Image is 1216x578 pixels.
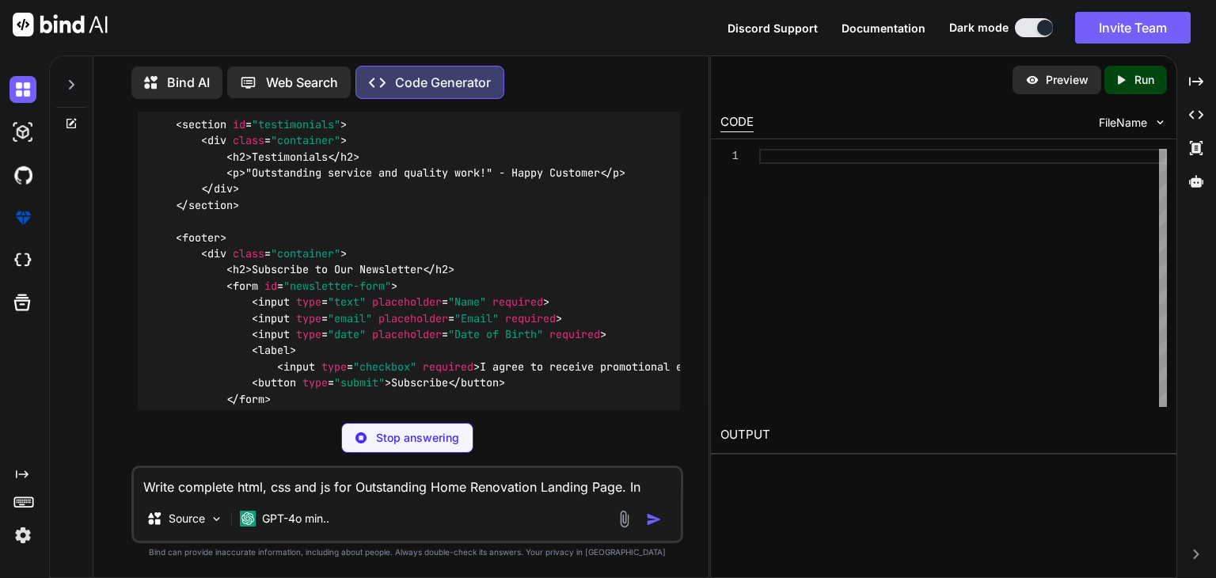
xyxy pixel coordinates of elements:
span: placeholder [378,311,448,325]
img: cloudideIcon [9,247,36,274]
span: required [505,311,556,325]
p: Code Generator [395,73,491,92]
h2: OUTPUT [711,416,1176,454]
span: class [233,246,264,260]
span: type [296,311,321,325]
span: </ > [176,198,239,212]
span: "Date of Birth" [448,327,543,341]
span: "container" [271,246,340,260]
span: < = = > [252,311,562,325]
img: settings [9,522,36,549]
span: "text" [328,295,366,310]
span: </ > [448,376,505,390]
img: premium [9,204,36,231]
span: < = > [176,117,347,131]
span: < = = > [226,408,537,422]
span: < = > [252,376,391,390]
span: id [233,117,245,131]
span: "hidden" [480,408,530,422]
span: "testimonials" [252,117,340,131]
span: input [258,311,290,325]
button: Documentation [842,20,925,36]
p: Preview [1046,72,1089,88]
span: button [258,376,296,390]
button: Discord Support [728,20,818,36]
img: darkChat [9,76,36,103]
button: Invite Team [1075,12,1191,44]
p: Run [1134,72,1154,88]
img: attachment [615,510,633,528]
div: 1 [720,149,739,164]
span: "newsletter-confirmation" [277,408,435,422]
span: class [442,408,473,422]
span: FileName [1099,115,1147,131]
span: div [214,182,233,196]
span: "Email" [454,311,499,325]
span: footer [182,230,220,245]
span: input [258,327,290,341]
span: type [302,376,328,390]
span: div [207,134,226,148]
span: input [258,295,290,310]
span: "date" [328,327,366,341]
span: </ > [600,165,625,180]
span: "newsletter-form" [283,279,391,293]
span: "container" [271,134,340,148]
span: id [258,408,271,422]
span: section [188,198,233,212]
img: Bind AI [13,13,108,36]
img: githubDark [9,162,36,188]
span: required [423,359,473,374]
span: required [492,295,543,310]
span: form [239,392,264,406]
span: < > [226,150,252,164]
span: class [233,134,264,148]
span: < = > [201,246,347,260]
img: GPT-4o mini [240,511,256,527]
img: icon [646,511,662,527]
span: placeholder [372,295,442,310]
span: div [233,408,252,422]
span: </ > [201,182,239,196]
span: "email" [328,311,372,325]
span: section [182,117,226,131]
span: p [233,165,239,180]
div: CODE [720,113,754,132]
img: preview [1025,73,1039,87]
span: Discord Support [728,21,818,35]
span: < > [226,263,252,277]
span: type [296,295,321,310]
span: < > [176,230,226,245]
span: < = = > [252,327,606,341]
span: type [321,359,347,374]
span: p [613,165,619,180]
span: h2 [435,263,448,277]
span: < = > [277,359,480,374]
p: Source [169,511,205,527]
span: button [461,376,499,390]
span: placeholder [372,327,442,341]
span: < = > [226,279,397,293]
img: chevron down [1153,116,1167,129]
span: "Name" [448,295,486,310]
span: required [549,327,600,341]
span: </ > [328,150,359,164]
span: < = = > [252,295,549,310]
span: </ > [423,263,454,277]
span: < > [226,165,245,180]
span: type [296,327,321,341]
span: < = > [201,134,347,148]
p: Stop answering [376,430,459,446]
span: label [258,344,290,358]
span: h2 [233,263,245,277]
span: div [207,246,226,260]
span: Dark mode [949,20,1009,36]
span: h2 [233,150,245,164]
img: darkAi-studio [9,119,36,146]
span: h2 [340,150,353,164]
p: Web Search [266,73,338,92]
span: </ > [226,392,271,406]
p: Bind AI [167,73,210,92]
span: "checkbox" [353,359,416,374]
img: Pick Models [210,512,223,526]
